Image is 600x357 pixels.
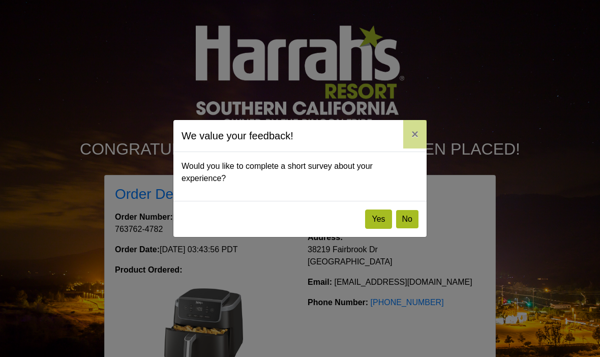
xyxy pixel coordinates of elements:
button: Close [403,120,427,148]
button: Yes [365,210,392,229]
button: No [396,210,418,228]
h5: We value your feedback! [182,128,293,143]
span: × [411,127,418,141]
p: Would you like to complete a short survey about your experience? [182,160,418,185]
